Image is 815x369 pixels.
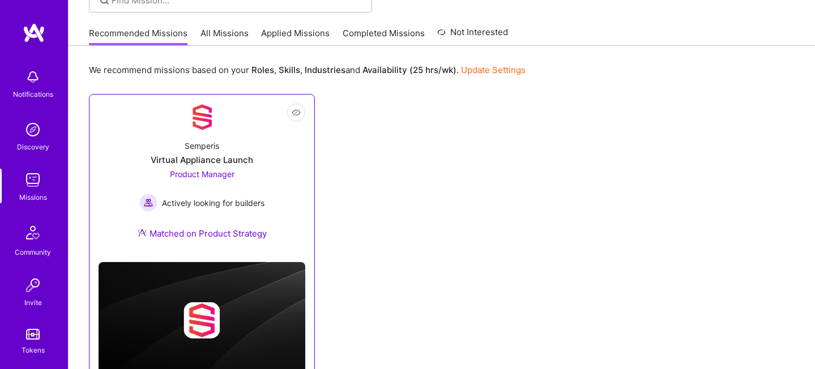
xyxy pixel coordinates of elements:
[15,246,51,258] div: Community
[151,154,253,166] div: Virtual Appliance Launch
[251,65,274,75] b: Roles
[184,302,220,338] img: Company logo
[89,27,187,46] a: Recommended Missions
[22,344,45,356] div: Tokens
[200,27,249,46] a: All Missions
[362,65,456,75] b: Availability (25 hrs/wk)
[185,140,219,152] div: Semperis
[461,65,526,75] a: Update Settings
[22,118,44,141] img: discovery
[24,297,42,308] div: Invite
[19,219,46,246] img: Community
[99,104,305,253] a: Company LogoSemperisVirtual Appliance LaunchProduct Manager Actively looking for buildersActively...
[13,88,53,100] div: Notifications
[261,27,330,46] a: Applied Missions
[139,194,157,212] img: Actively looking for builders
[19,191,47,203] div: Missions
[189,104,216,131] img: Company Logo
[292,108,301,117] i: icon EyeClosed
[26,329,40,340] img: tokens
[23,23,45,43] img: logo
[22,274,44,297] img: Invite
[17,141,49,153] div: Discovery
[437,25,508,46] a: Not Interested
[138,228,267,239] div: Matched on Product Strategy
[89,64,526,76] p: We recommend missions based on your , , and .
[22,66,44,88] img: bell
[170,169,234,179] span: Product Manager
[305,65,345,75] b: Industries
[279,65,300,75] b: Skills
[138,228,147,237] img: Ateam Purple Icon
[22,169,44,191] img: teamwork
[343,27,425,46] a: Completed Missions
[162,197,264,209] span: Actively looking for builders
